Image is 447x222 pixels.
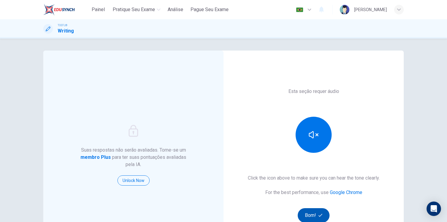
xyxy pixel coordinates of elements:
div: Open Intercom Messenger [427,202,441,216]
h6: For the best performance, use [265,189,362,196]
a: Google Chrome [330,190,362,195]
button: Painel [89,4,108,15]
h6: Suas respostas não serão avaliadas. Torne-se um para ter suas pontuações avaliadas pela IA. [79,146,188,168]
div: [PERSON_NAME] [354,6,387,13]
a: EduSynch logo [43,4,89,16]
button: Análise [165,4,186,15]
img: Profile picture [340,5,349,14]
button: Pague Seu Exame [188,4,231,15]
h6: Esta seção requer áudio [288,88,339,95]
h1: Writing [58,27,74,35]
span: Painel [92,6,105,13]
img: EduSynch logo [43,4,75,16]
h6: Click the icon above to make sure you can hear the tone clearly. [248,174,380,182]
button: Pratique seu exame [110,4,163,15]
span: Pratique seu exame [113,6,155,13]
span: TOEFL® [58,23,67,27]
img: pt [296,8,303,12]
button: Unlock Now [117,175,150,186]
strong: membro Plus [81,154,111,160]
span: Análise [168,6,183,13]
span: Pague Seu Exame [190,6,229,13]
